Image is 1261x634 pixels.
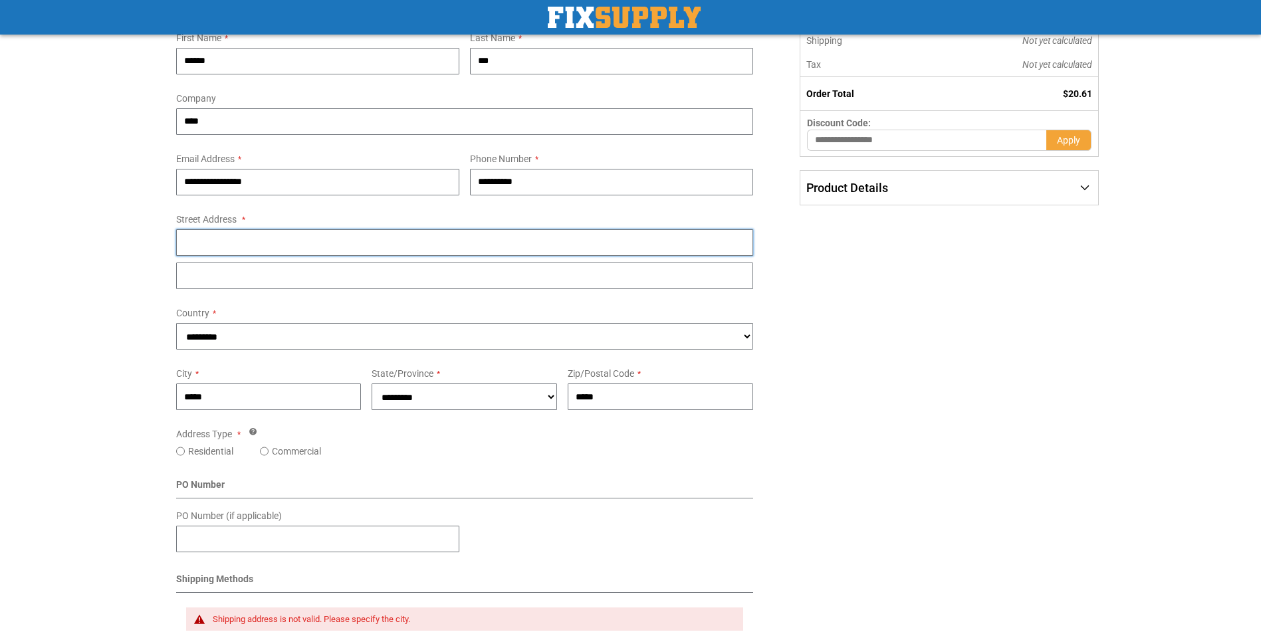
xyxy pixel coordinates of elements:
span: Zip/Postal Code [568,368,634,379]
span: Apply [1057,135,1080,146]
span: State/Province [372,368,433,379]
span: Street Address [176,214,237,225]
div: PO Number [176,478,754,498]
a: store logo [548,7,701,28]
span: Country [176,308,209,318]
span: Shipping [806,35,842,46]
span: PO Number (if applicable) [176,510,282,521]
span: City [176,368,192,379]
div: Shipping Methods [176,572,754,593]
th: Tax [800,53,933,77]
img: Fix Industrial Supply [548,7,701,28]
span: Address Type [176,429,232,439]
span: First Name [176,33,221,43]
span: $20.61 [1063,88,1092,99]
span: Email Address [176,154,235,164]
span: Last Name [470,33,515,43]
span: Company [176,93,216,104]
label: Residential [188,445,233,458]
span: Not yet calculated [1022,59,1092,70]
span: Not yet calculated [1022,35,1092,46]
label: Commercial [272,445,321,458]
span: Product Details [806,181,888,195]
button: Apply [1046,130,1091,151]
span: Phone Number [470,154,532,164]
div: Shipping address is not valid. Please specify the city. [213,614,731,625]
span: Discount Code: [807,118,871,128]
strong: Order Total [806,88,854,99]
